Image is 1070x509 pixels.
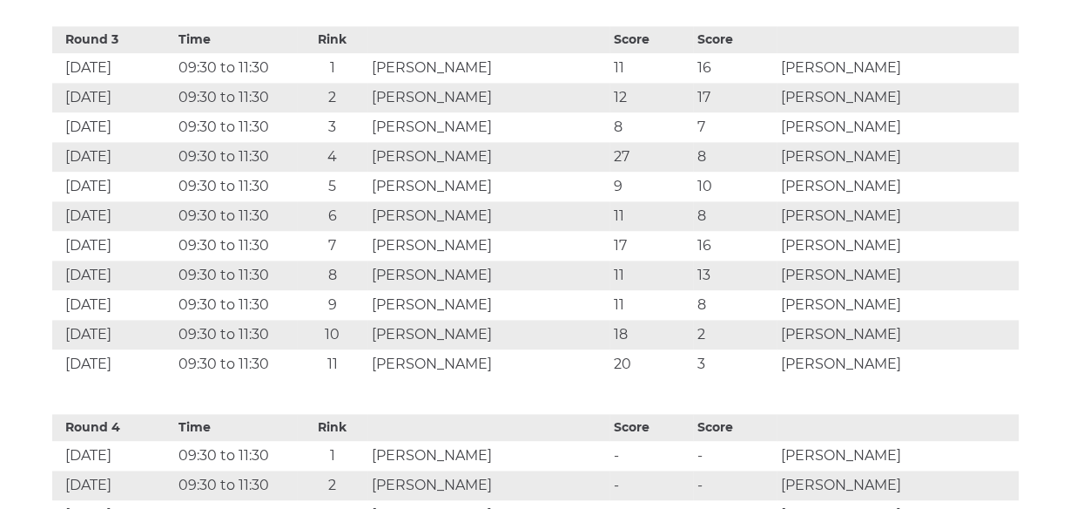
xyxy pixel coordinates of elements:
td: 09:30 to 11:30 [174,53,297,83]
td: 11 [609,201,693,231]
td: [DATE] [52,172,175,201]
td: 10 [693,172,777,201]
td: 09:30 to 11:30 [174,261,297,290]
td: 3 [693,350,777,379]
th: Score [609,414,693,441]
td: 8 [693,142,777,172]
td: 8 [609,112,693,142]
th: Rink [297,26,367,53]
td: - [609,441,693,471]
td: 09:30 to 11:30 [174,290,297,320]
td: 11 [609,53,693,83]
td: 11 [297,350,367,379]
td: 09:30 to 11:30 [174,172,297,201]
td: [PERSON_NAME] [367,441,609,471]
td: [PERSON_NAME] [367,201,609,231]
th: Score [609,26,693,53]
td: 20 [609,350,693,379]
td: 09:30 to 11:30 [174,142,297,172]
td: 11 [609,261,693,290]
td: 17 [693,83,777,112]
td: [DATE] [52,83,175,112]
td: - [693,471,777,500]
td: 16 [693,231,777,261]
td: [PERSON_NAME] [367,350,609,379]
td: [PERSON_NAME] [777,350,1019,379]
td: [PERSON_NAME] [777,142,1019,172]
td: 4 [297,142,367,172]
td: - [693,441,777,471]
td: [PERSON_NAME] [367,83,609,112]
td: [PERSON_NAME] [367,290,609,320]
td: 11 [609,290,693,320]
th: Time [174,414,297,441]
td: [DATE] [52,201,175,231]
td: 12 [609,83,693,112]
td: [DATE] [52,53,175,83]
td: 09:30 to 11:30 [174,231,297,261]
td: [PERSON_NAME] [777,83,1019,112]
td: 5 [297,172,367,201]
td: [PERSON_NAME] [777,441,1019,471]
td: [DATE] [52,261,175,290]
td: [PERSON_NAME] [777,320,1019,350]
td: 09:30 to 11:30 [174,201,297,231]
td: [DATE] [52,320,175,350]
th: Round 3 [52,26,175,53]
td: 9 [297,290,367,320]
td: [PERSON_NAME] [777,172,1019,201]
td: 09:30 to 11:30 [174,112,297,142]
td: 18 [609,320,693,350]
td: 2 [297,83,367,112]
td: [PERSON_NAME] [367,231,609,261]
td: [PERSON_NAME] [777,53,1019,83]
td: [PERSON_NAME] [777,471,1019,500]
td: 27 [609,142,693,172]
td: [PERSON_NAME] [777,231,1019,261]
td: [PERSON_NAME] [367,53,609,83]
td: 10 [297,320,367,350]
td: - [609,471,693,500]
td: [PERSON_NAME] [367,172,609,201]
td: [PERSON_NAME] [777,112,1019,142]
th: Rink [297,414,367,441]
td: 7 [297,231,367,261]
td: [PERSON_NAME] [777,290,1019,320]
td: [DATE] [52,441,175,471]
td: [DATE] [52,112,175,142]
td: [DATE] [52,231,175,261]
td: 1 [297,53,367,83]
td: 16 [693,53,777,83]
td: [DATE] [52,290,175,320]
td: [DATE] [52,471,175,500]
th: Score [693,26,777,53]
th: Time [174,26,297,53]
td: 2 [693,320,777,350]
td: [PERSON_NAME] [777,201,1019,231]
td: [PERSON_NAME] [367,112,609,142]
th: Round 4 [52,414,175,441]
td: 8 [693,201,777,231]
th: Score [693,414,777,441]
td: 09:30 to 11:30 [174,320,297,350]
td: [PERSON_NAME] [367,320,609,350]
td: 17 [609,231,693,261]
td: [PERSON_NAME] [777,261,1019,290]
td: 09:30 to 11:30 [174,350,297,379]
td: [PERSON_NAME] [367,142,609,172]
td: 09:30 to 11:30 [174,471,297,500]
td: [DATE] [52,350,175,379]
td: [DATE] [52,142,175,172]
td: 9 [609,172,693,201]
td: 09:30 to 11:30 [174,441,297,471]
td: [PERSON_NAME] [367,471,609,500]
td: 1 [297,441,367,471]
td: 8 [693,290,777,320]
td: 6 [297,201,367,231]
td: 8 [297,261,367,290]
td: 7 [693,112,777,142]
td: [PERSON_NAME] [367,261,609,290]
td: 13 [693,261,777,290]
td: 2 [297,471,367,500]
td: 3 [297,112,367,142]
